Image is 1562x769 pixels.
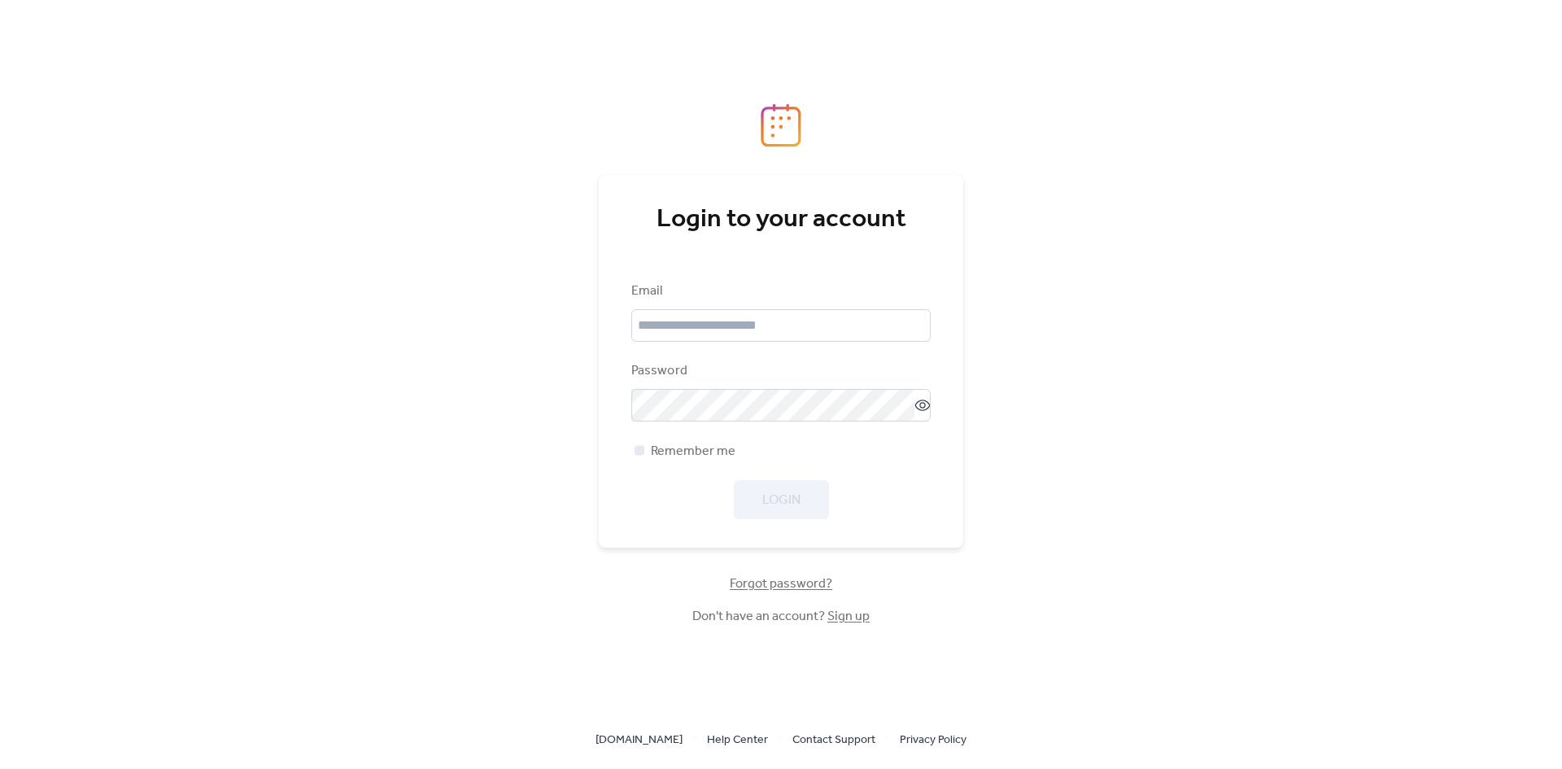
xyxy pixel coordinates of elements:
a: [DOMAIN_NAME] [596,729,683,749]
span: Contact Support [792,731,875,750]
img: logo [761,103,801,147]
a: Help Center [707,729,768,749]
a: Sign up [827,604,870,629]
span: Help Center [707,731,768,750]
span: Privacy Policy [900,731,966,750]
div: Password [631,361,927,381]
span: Forgot password? [730,575,832,594]
span: Remember me [651,442,735,461]
a: Forgot password? [730,579,832,588]
div: Login to your account [631,203,931,236]
span: Don't have an account? [692,607,870,627]
a: Contact Support [792,729,875,749]
span: [DOMAIN_NAME] [596,731,683,750]
a: Privacy Policy [900,729,966,749]
div: Email [631,282,927,301]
